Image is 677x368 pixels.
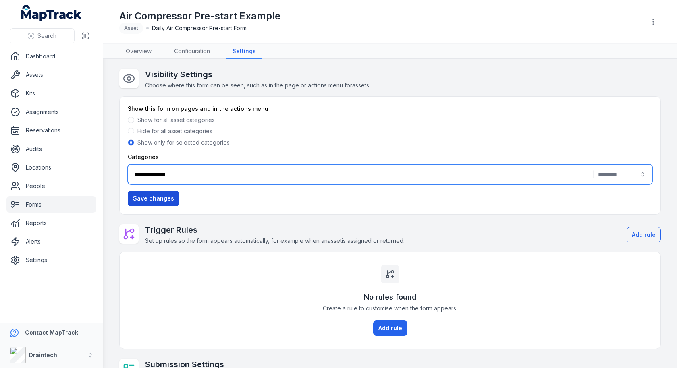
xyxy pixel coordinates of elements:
[6,252,96,268] a: Settings
[25,329,78,336] strong: Contact MapTrack
[119,44,158,59] a: Overview
[226,44,262,59] a: Settings
[29,351,57,358] strong: Draintech
[627,227,661,242] button: Add rule
[145,237,405,244] span: Set up rules so the form appears automatically, for example when an asset is assigned or returned.
[128,105,268,113] label: Show this form on pages and in the actions menu
[152,24,247,32] span: Daily Air Compressor Pre-start Form
[145,224,405,236] h2: Trigger Rules
[6,215,96,231] a: Reports
[137,116,215,124] label: Show for all asset categories
[6,122,96,139] a: Reservations
[128,164,652,184] button: |
[128,191,179,206] button: Save changes
[37,32,56,40] span: Search
[6,48,96,64] a: Dashboard
[6,159,96,176] a: Locations
[145,69,370,80] h2: Visibility Settings
[6,67,96,83] a: Assets
[10,28,75,43] button: Search
[6,178,96,194] a: People
[6,234,96,250] a: Alerts
[364,292,417,303] h3: No rules found
[137,139,230,147] label: Show only for selected categories
[373,320,407,336] button: Add rule
[128,153,159,161] label: Categories
[21,5,82,21] a: MapTrack
[6,196,96,213] a: Forms
[145,82,370,89] span: Choose where this form can be seen, such as in the page or actions menu for assets .
[168,44,216,59] a: Configuration
[6,85,96,101] a: Kits
[323,304,457,312] span: Create a rule to customise when the form appears.
[137,127,212,135] label: Hide for all asset categories
[6,104,96,120] a: Assignments
[119,23,143,34] div: Asset
[119,10,280,23] h1: Air Compressor Pre-start Example
[6,141,96,157] a: Audits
